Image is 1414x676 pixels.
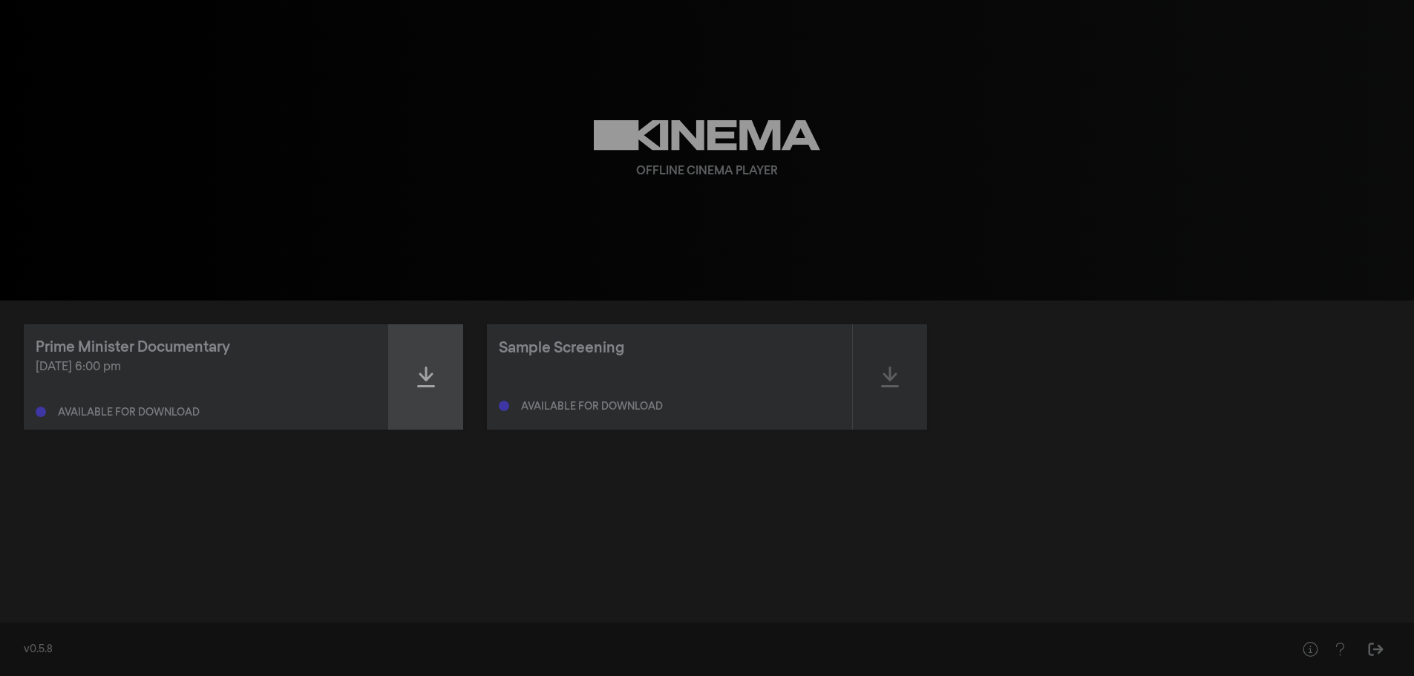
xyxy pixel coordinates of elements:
div: Sample Screening [499,337,624,359]
div: Available for download [521,401,663,412]
div: Available for download [58,407,200,418]
div: [DATE] 6:00 pm [36,358,376,376]
div: Prime Minister Documentary [36,336,230,358]
button: Sign Out [1361,634,1390,664]
div: v0.5.8 [24,642,1266,657]
button: Help [1325,634,1355,664]
div: Offline Cinema Player [636,163,778,180]
button: Help [1295,634,1325,664]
